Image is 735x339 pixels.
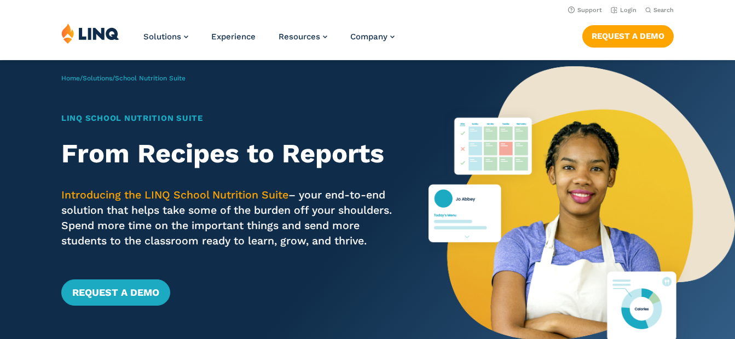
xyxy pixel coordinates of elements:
a: Solutions [143,32,188,42]
span: School Nutrition Suite [115,74,186,82]
a: Login [611,7,636,14]
a: Solutions [83,74,112,82]
span: / / [61,74,186,82]
a: Request a Demo [582,25,674,47]
span: Solutions [143,32,181,42]
a: Request a Demo [61,279,170,306]
a: Home [61,74,80,82]
a: Resources [279,32,327,42]
span: Resources [279,32,320,42]
a: Experience [211,32,256,42]
a: Company [350,32,395,42]
span: Introducing the LINQ School Nutrition Suite [61,189,288,201]
button: Open Search Bar [645,6,674,14]
a: Support [568,7,602,14]
h1: LINQ School Nutrition Suite [61,112,399,124]
span: Company [350,32,387,42]
nav: Primary Navigation [143,23,395,59]
nav: Button Navigation [582,23,674,47]
img: LINQ | K‑12 Software [61,23,119,44]
span: Search [653,7,674,14]
h2: From Recipes to Reports [61,138,399,169]
p: – your end-to-end solution that helps take some of the burden off your shoulders. Spend more time... [61,188,399,249]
